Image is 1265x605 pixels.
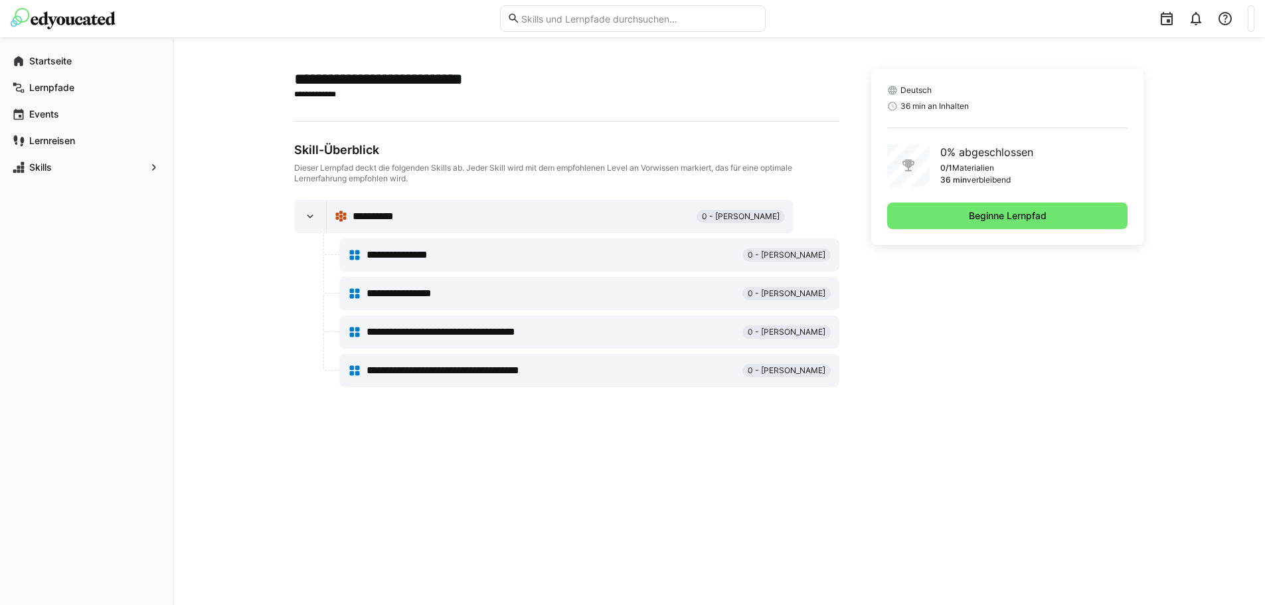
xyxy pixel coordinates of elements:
[967,209,1049,222] span: Beginne Lernpfad
[940,163,952,173] p: 0/1
[748,250,825,260] span: 0 - [PERSON_NAME]
[294,143,839,157] div: Skill-Überblick
[520,13,758,25] input: Skills und Lernpfade durchsuchen…
[294,163,839,184] div: Dieser Lernpfad deckt die folgenden Skills ab. Jeder Skill wird mit dem empfohlenen Level an Vorw...
[900,85,932,96] span: Deutsch
[887,203,1128,229] button: Beginne Lernpfad
[952,163,994,173] p: Materialien
[748,327,825,337] span: 0 - [PERSON_NAME]
[967,175,1011,185] p: verbleibend
[702,211,780,222] span: 0 - [PERSON_NAME]
[940,144,1033,160] p: 0% abgeschlossen
[940,175,967,185] p: 36 min
[748,288,825,299] span: 0 - [PERSON_NAME]
[748,365,825,376] span: 0 - [PERSON_NAME]
[900,101,969,112] span: 36 min an Inhalten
